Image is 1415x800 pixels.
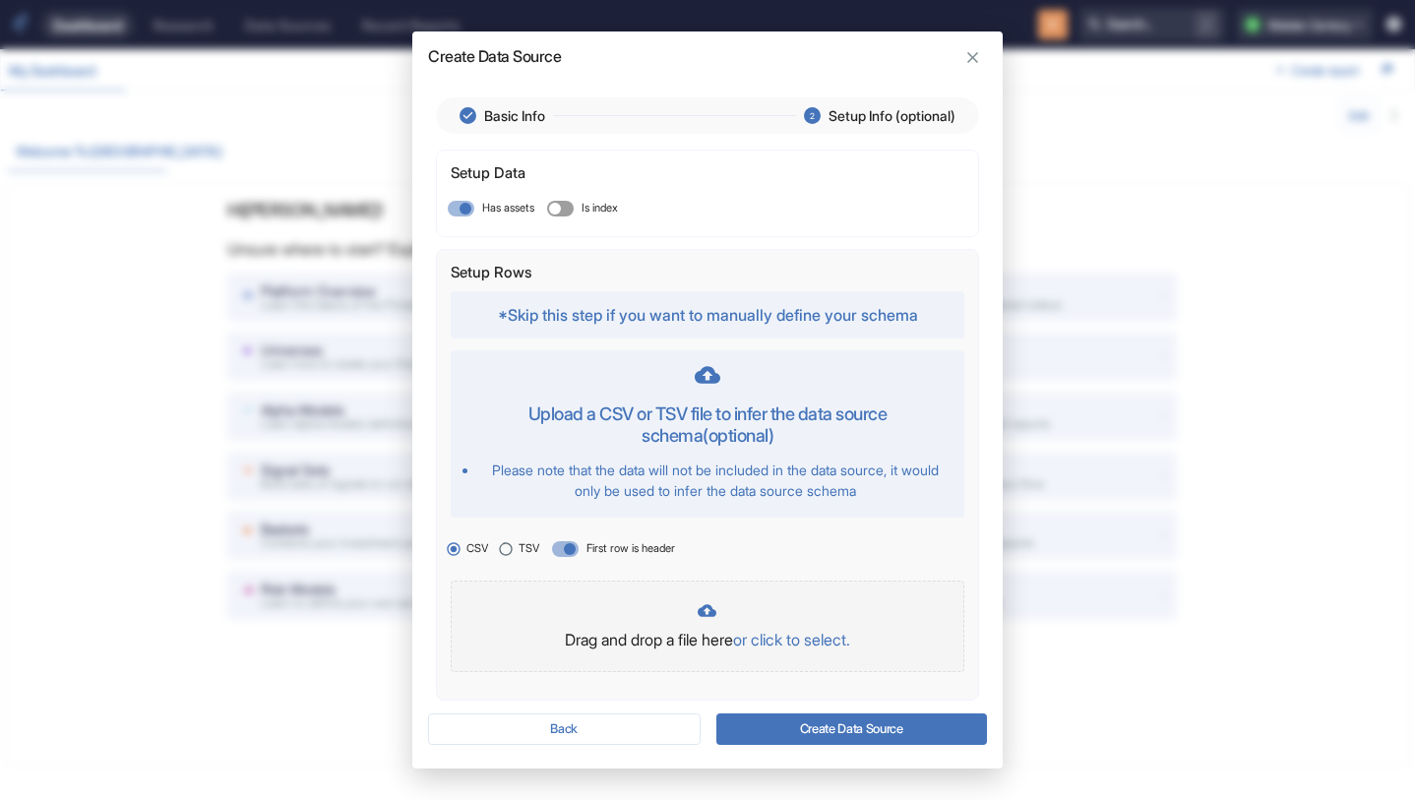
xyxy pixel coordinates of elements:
text: 2 [810,111,815,121]
button: Back [428,713,701,745]
span: Is index [582,200,618,216]
span: First row is header [586,540,675,557]
p: or click to select. [733,628,850,651]
h2: Create Data Source [412,31,1003,66]
p: Drag and drop a file here [471,628,943,651]
button: Create Data Source [716,713,987,745]
span: Basic Info [484,105,545,126]
li: Please note that the data will not be included in the data source, it would only be used to infer... [478,460,952,501]
p: *Skip this step if you want to manually define your schema [462,303,952,327]
h5: Upload a CSV or TSV file to infer the data source schema (optional) [462,403,952,446]
span: CSV [466,540,488,557]
span: TSV [519,540,539,557]
p: Setup Rows [451,262,532,284]
p: Setup Data [451,162,525,185]
span: Setup Info (optional) [829,105,955,126]
span: Has assets [482,200,534,216]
